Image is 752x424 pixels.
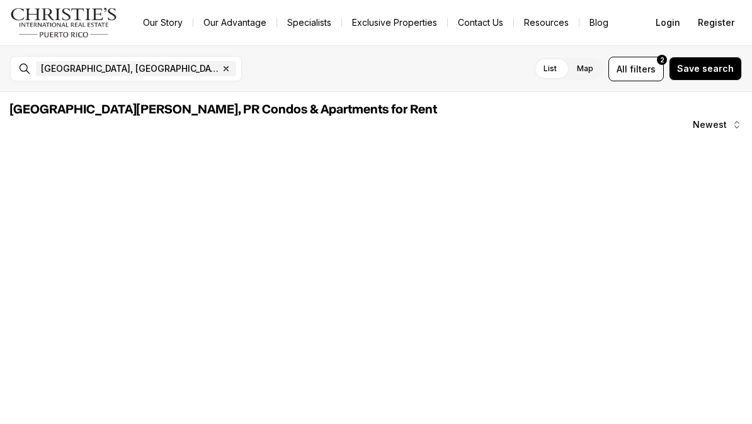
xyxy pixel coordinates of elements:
[656,18,680,28] span: Login
[579,14,618,32] a: Blog
[10,8,118,38] img: logo
[514,14,579,32] a: Resources
[133,14,193,32] a: Our Story
[448,14,513,32] button: Contact Us
[567,57,603,80] label: Map
[630,62,656,76] span: filters
[648,10,688,35] button: Login
[698,18,734,28] span: Register
[193,14,276,32] a: Our Advantage
[669,57,742,81] button: Save search
[608,57,664,81] button: Allfilters2
[660,55,664,65] span: 2
[617,62,627,76] span: All
[693,120,727,130] span: Newest
[685,112,749,137] button: Newest
[677,64,734,74] span: Save search
[342,14,447,32] a: Exclusive Properties
[41,64,219,74] span: [GEOGRAPHIC_DATA], [GEOGRAPHIC_DATA], [GEOGRAPHIC_DATA]
[10,103,437,116] span: [GEOGRAPHIC_DATA][PERSON_NAME], PR Condos & Apartments for Rent
[533,57,567,80] label: List
[690,10,742,35] button: Register
[277,14,341,32] a: Specialists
